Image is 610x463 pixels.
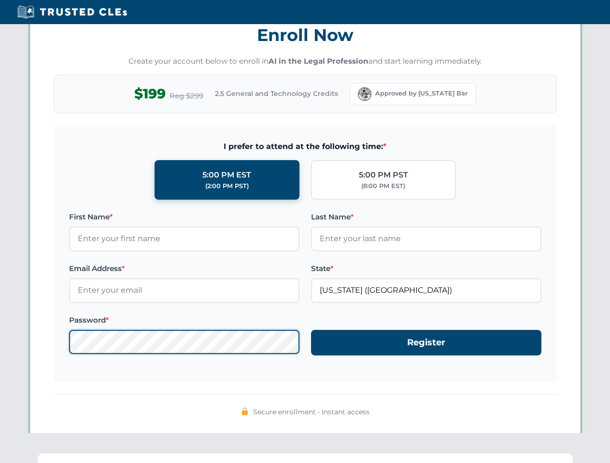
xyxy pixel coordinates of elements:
[375,89,468,98] span: Approved by [US_STATE] Bar
[134,83,166,105] span: $199
[69,227,299,251] input: Enter your first name
[69,263,299,274] label: Email Address
[69,140,541,153] span: I prefer to attend at the following time:
[311,278,541,302] input: Florida (FL)
[269,56,369,66] strong: AI in the Legal Profession
[215,88,338,99] span: 2.5 General and Technology Credits
[359,169,408,181] div: 5:00 PM PST
[358,87,371,101] img: Florida Bar
[14,5,130,19] img: Trusted CLEs
[311,211,541,223] label: Last Name
[253,407,369,417] span: Secure enrollment • Instant access
[202,169,251,181] div: 5:00 PM EST
[311,227,541,251] input: Enter your last name
[205,181,249,191] div: (2:00 PM PST)
[69,314,299,326] label: Password
[361,181,405,191] div: (8:00 PM EST)
[241,408,249,415] img: 🔒
[311,263,541,274] label: State
[54,56,557,67] p: Create your account below to enroll in and start learning immediately.
[311,330,541,355] button: Register
[69,278,299,302] input: Enter your email
[54,20,557,50] h3: Enroll Now
[69,211,299,223] label: First Name
[170,90,203,102] span: Reg $299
